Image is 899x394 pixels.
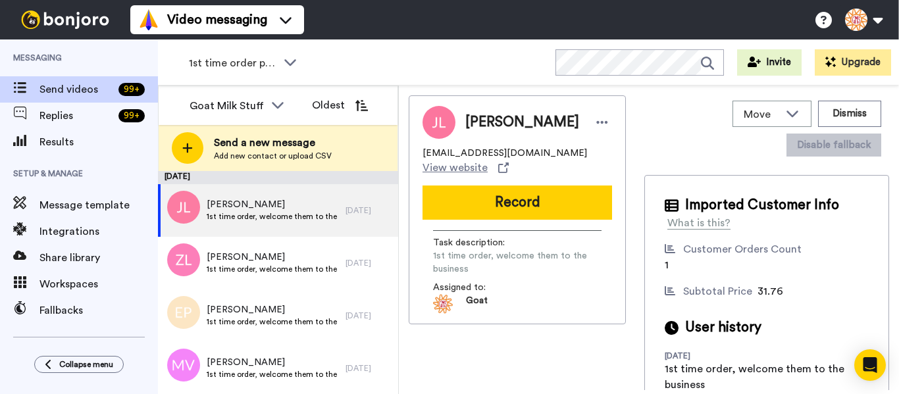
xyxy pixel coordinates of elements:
[118,83,145,96] div: 99 +
[214,135,332,151] span: Send a new message
[423,147,587,160] span: [EMAIL_ADDRESS][DOMAIN_NAME]
[16,11,115,29] img: bj-logo-header-white.svg
[665,351,750,361] div: [DATE]
[189,55,277,71] span: 1st time order people
[207,251,339,264] span: [PERSON_NAME]
[683,241,802,257] div: Customer Orders Count
[207,211,339,222] span: 1st time order, welcome them to the business
[667,215,731,231] div: What is this?
[118,109,145,122] div: 99 +
[207,264,339,274] span: 1st time order, welcome them to the business
[433,249,602,276] span: 1st time order, welcome them to the business
[683,283,752,299] div: Subtotal Price
[758,286,783,297] span: 31.76
[39,250,158,266] span: Share library
[39,303,158,318] span: Fallbacks
[167,349,200,382] img: mv.png
[433,281,525,294] span: Assigned to:
[207,356,339,369] span: [PERSON_NAME]
[167,191,200,224] img: jl.png
[207,303,339,316] span: [PERSON_NAME]
[815,49,891,76] button: Upgrade
[207,198,339,211] span: [PERSON_NAME]
[39,82,113,97] span: Send videos
[744,107,779,122] span: Move
[433,294,453,314] img: 5d2957c9-16f3-4727-b4cc-986dc77f13ee-1569252105.jpg
[423,160,509,176] a: View website
[207,316,339,327] span: 1st time order, welcome them to the business
[346,363,392,374] div: [DATE]
[465,112,579,132] span: [PERSON_NAME]
[346,205,392,216] div: [DATE]
[167,243,200,276] img: zl.png
[167,11,267,29] span: Video messaging
[818,101,881,127] button: Dismiss
[423,106,455,139] img: Image of Judy L Tokar
[167,296,200,329] img: ep.png
[665,361,869,393] div: 1st time order, welcome them to the business
[665,260,669,270] span: 1
[34,356,124,373] button: Collapse menu
[685,195,839,215] span: Imported Customer Info
[39,276,158,292] span: Workspaces
[346,310,392,321] div: [DATE]
[207,369,339,380] span: 1st time order, welcome them to the business
[346,258,392,268] div: [DATE]
[737,49,802,76] button: Invite
[39,224,158,239] span: Integrations
[854,349,886,381] div: Open Intercom Messenger
[302,92,378,118] button: Oldest
[786,134,881,157] button: Disable fallback
[39,197,158,213] span: Message template
[59,359,113,370] span: Collapse menu
[138,9,159,30] img: vm-color.svg
[423,160,488,176] span: View website
[423,185,612,220] button: Record
[158,171,398,184] div: [DATE]
[466,294,488,314] span: Goat
[433,236,525,249] span: Task description :
[214,151,332,161] span: Add new contact or upload CSV
[685,318,761,337] span: User history
[39,134,158,150] span: Results
[39,108,113,124] span: Replies
[190,98,265,114] div: Goat Milk Stuff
